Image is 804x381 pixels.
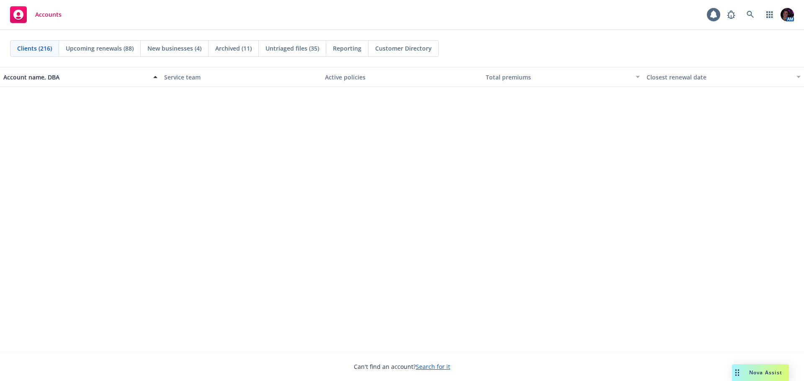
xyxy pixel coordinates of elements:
a: Search [742,6,759,23]
span: Upcoming renewals (88) [66,44,134,53]
img: photo [781,8,794,21]
a: Accounts [7,3,65,26]
span: Clients (216) [17,44,52,53]
div: Account name, DBA [3,73,148,82]
button: Active policies [322,67,482,87]
a: Switch app [761,6,778,23]
span: New businesses (4) [147,44,201,53]
span: Untriaged files (35) [265,44,319,53]
button: Closest renewal date [643,67,804,87]
span: Can't find an account? [354,362,450,371]
button: Nova Assist [732,364,789,381]
span: Archived (11) [215,44,252,53]
a: Report a Bug [723,6,740,23]
button: Total premiums [482,67,643,87]
div: Closest renewal date [647,73,791,82]
div: Total premiums [486,73,631,82]
span: Nova Assist [749,369,782,376]
div: Drag to move [732,364,742,381]
span: Reporting [333,44,361,53]
div: Active policies [325,73,479,82]
div: Service team [164,73,318,82]
span: Accounts [35,11,62,18]
span: Customer Directory [375,44,432,53]
a: Search for it [416,363,450,371]
button: Service team [161,67,322,87]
